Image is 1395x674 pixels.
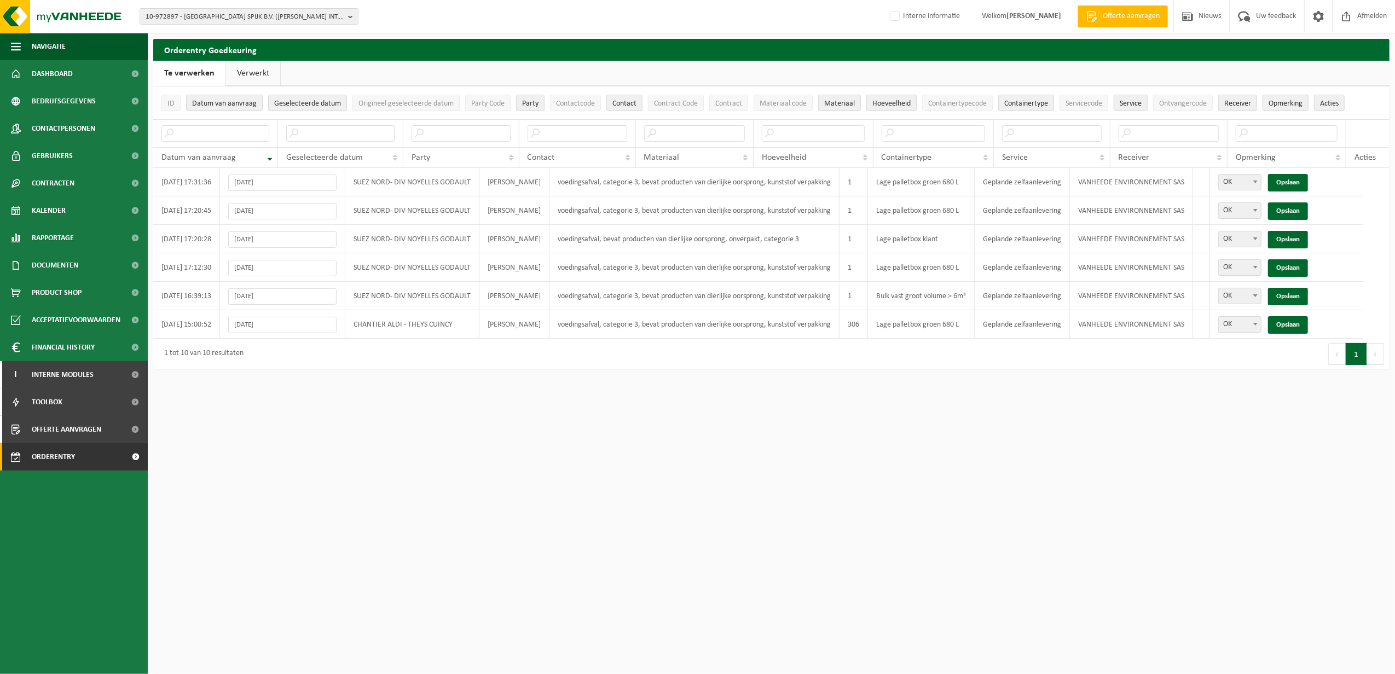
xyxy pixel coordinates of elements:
[715,100,742,108] span: Contract
[840,196,868,225] td: 1
[345,196,479,225] td: SUEZ NORD- DIV NOYELLES GODAULT
[868,282,975,310] td: Bulk vast groot volume > 6m³
[32,224,74,252] span: Rapportage
[345,310,479,339] td: CHANTIER ALDI - THEYS CUINCY
[556,100,595,108] span: Contactcode
[1268,259,1308,277] a: Opslaan
[528,153,555,162] span: Contact
[975,282,1070,310] td: Geplande zelfaanlevering
[153,196,220,225] td: [DATE] 17:20:45
[465,95,511,111] button: Party CodeParty Code: Activate to sort
[345,168,479,196] td: SUEZ NORD- DIV NOYELLES GODAULT
[479,253,549,282] td: [PERSON_NAME]
[648,95,704,111] button: Contract CodeContract Code: Activate to sort
[471,100,505,108] span: Party Code
[872,100,911,108] span: Hoeveelheid
[140,8,358,25] button: 10-972897 - [GEOGRAPHIC_DATA] SPIJK B.V. ([PERSON_NAME] INT. LTD) - [GEOGRAPHIC_DATA]
[882,153,932,162] span: Containertype
[32,142,73,170] span: Gebruikers
[840,253,868,282] td: 1
[1328,343,1346,365] button: Previous
[516,95,545,111] button: PartyParty: Activate to sort
[1268,231,1308,248] a: Opslaan
[153,310,220,339] td: [DATE] 15:00:52
[1268,202,1308,220] a: Opslaan
[1218,316,1261,333] span: OK
[161,95,181,111] button: IDID: Activate to sort
[1070,253,1193,282] td: VANHEEDE ENVIRONNEMENT SAS
[549,168,840,196] td: voedingsafval, categorie 3, bevat producten van dierlijke oorsprong, kunststof verpakking
[1218,95,1257,111] button: ReceiverReceiver: Activate to sort
[975,225,1070,253] td: Geplande zelfaanlevering
[1219,260,1261,275] span: OK
[612,100,636,108] span: Contact
[153,61,225,86] a: Te verwerken
[32,361,94,388] span: Interne modules
[1070,196,1193,225] td: VANHEEDE ENVIRONNEMENT SAS
[153,168,220,196] td: [DATE] 17:31:36
[32,115,95,142] span: Contactpersonen
[1236,153,1276,162] span: Opmerking
[1219,175,1261,190] span: OK
[32,88,96,115] span: Bedrijfsgegevens
[1078,5,1168,27] a: Offerte aanvragen
[32,416,101,443] span: Offerte aanvragen
[549,310,840,339] td: voedingsafval, categorie 3, bevat producten van dierlijke oorsprong, kunststof verpakking
[1070,310,1193,339] td: VANHEEDE ENVIRONNEMENT SAS
[1268,316,1308,334] a: Opslaan
[1119,153,1150,162] span: Receiver
[760,100,807,108] span: Materiaal code
[412,153,430,162] span: Party
[1218,202,1261,219] span: OK
[606,95,642,111] button: ContactContact: Activate to sort
[268,95,347,111] button: Geselecteerde datumGeselecteerde datum: Activate to sort
[1320,100,1339,108] span: Acties
[840,225,868,253] td: 1
[1367,343,1384,365] button: Next
[1153,95,1213,111] button: OntvangercodeOntvangercode: Activate to sort
[975,310,1070,339] td: Geplande zelfaanlevering
[1314,95,1345,111] button: Acties
[654,100,698,108] span: Contract Code
[1120,100,1142,108] span: Service
[32,334,95,361] span: Financial History
[1100,11,1162,22] span: Offerte aanvragen
[975,196,1070,225] td: Geplande zelfaanlevering
[153,282,220,310] td: [DATE] 16:39:13
[1002,153,1028,162] span: Service
[1070,282,1193,310] td: VANHEEDE ENVIRONNEMENT SAS
[840,282,868,310] td: 1
[1268,174,1308,191] a: Opslaan
[192,100,257,108] span: Datum van aanvraag
[1006,12,1061,20] strong: [PERSON_NAME]
[286,153,363,162] span: Geselecteerde datum
[1218,288,1261,304] span: OK
[479,196,549,225] td: [PERSON_NAME]
[352,95,460,111] button: Origineel geselecteerde datumOrigineel geselecteerde datum: Activate to sort
[167,100,175,108] span: ID
[159,344,244,364] div: 1 tot 10 van 10 resultaten
[975,168,1070,196] td: Geplande zelfaanlevering
[549,225,840,253] td: voedingsafval, bevat producten van dierlijke oorsprong, onverpakt, categorie 3
[1346,343,1367,365] button: 1
[888,8,960,25] label: Interne informatie
[1219,231,1261,247] span: OK
[32,197,66,224] span: Kalender
[644,153,680,162] span: Materiaal
[868,225,975,253] td: Lage palletbox klant
[709,95,748,111] button: ContractContract: Activate to sort
[32,388,62,416] span: Toolbox
[1355,153,1376,162] span: Acties
[975,253,1070,282] td: Geplande zelfaanlevering
[32,252,78,279] span: Documenten
[1004,100,1048,108] span: Containertype
[32,443,124,470] span: Orderentry Goedkeuring
[522,100,539,108] span: Party
[1219,288,1261,304] span: OK
[928,100,987,108] span: Containertypecode
[11,361,21,388] span: I
[153,225,220,253] td: [DATE] 17:20:28
[550,95,601,111] button: ContactcodeContactcode: Activate to sort
[998,95,1054,111] button: ContainertypeContainertype: Activate to sort
[922,95,993,111] button: ContainertypecodeContainertypecode: Activate to sort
